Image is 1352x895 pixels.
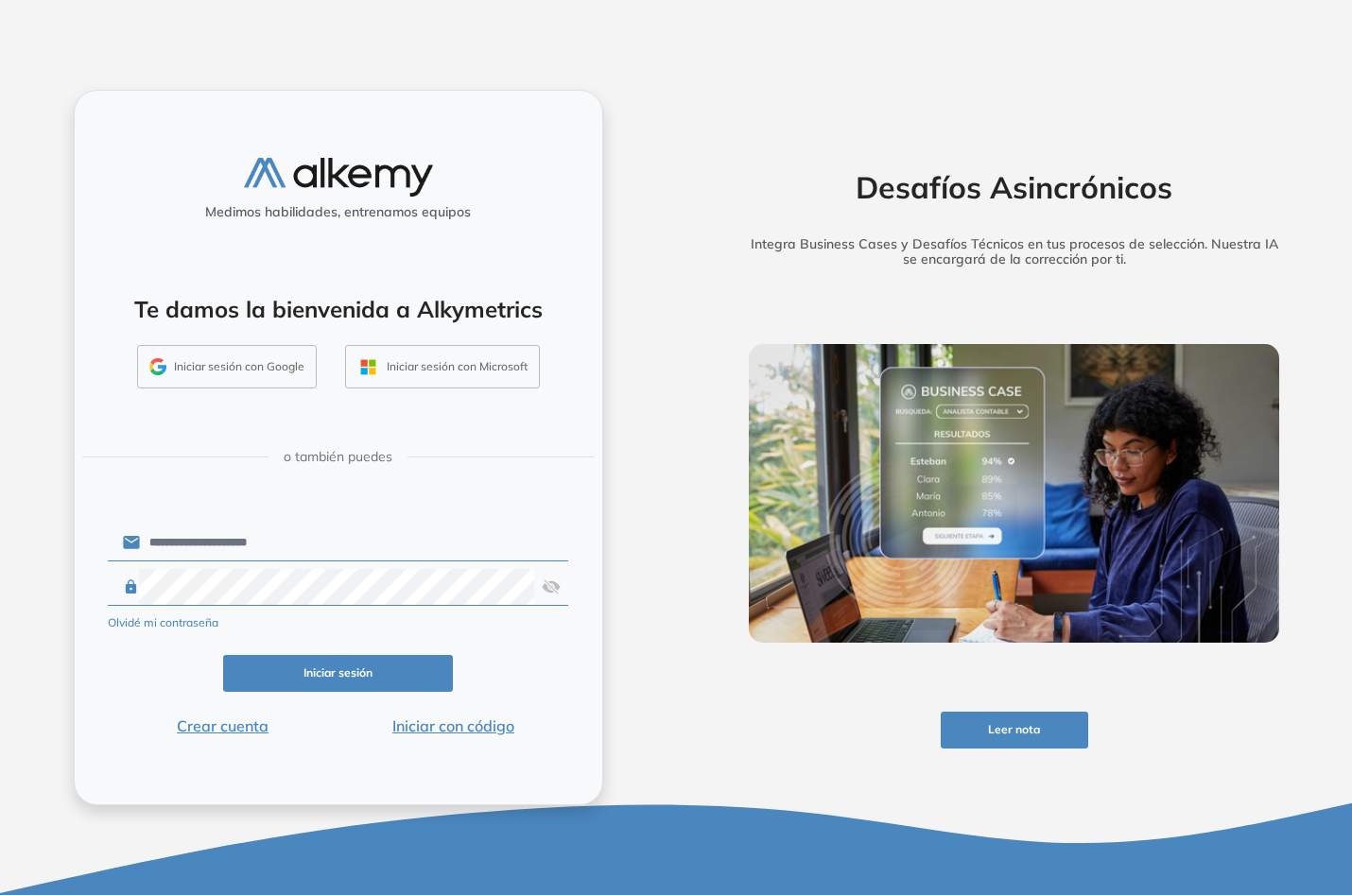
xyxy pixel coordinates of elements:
[149,358,166,375] img: GMAIL_ICON
[338,714,568,737] button: Iniciar con código
[719,169,1309,205] h2: Desafíos Asincrónicos
[223,655,454,692] button: Iniciar sesión
[1012,676,1352,895] div: Widget de chat
[108,614,218,631] button: Olvidé mi contraseña
[719,236,1309,268] h5: Integra Business Cases y Desafíos Técnicos en tus procesos de selección. Nuestra IA se encargará ...
[749,344,1280,643] img: img-more-info
[108,714,338,737] button: Crear cuenta
[357,356,379,378] img: OUTLOOK_ICON
[99,296,578,323] h4: Te damos la bienvenida a Alkymetrics
[137,345,317,388] button: Iniciar sesión con Google
[1012,676,1352,895] iframe: Chat Widget
[244,158,433,197] img: logo-alkemy
[542,569,561,605] img: asd
[284,447,392,467] span: o también puedes
[941,712,1088,749] button: Leer nota
[345,345,540,388] button: Iniciar sesión con Microsoft
[82,204,595,220] h5: Medimos habilidades, entrenamos equipos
